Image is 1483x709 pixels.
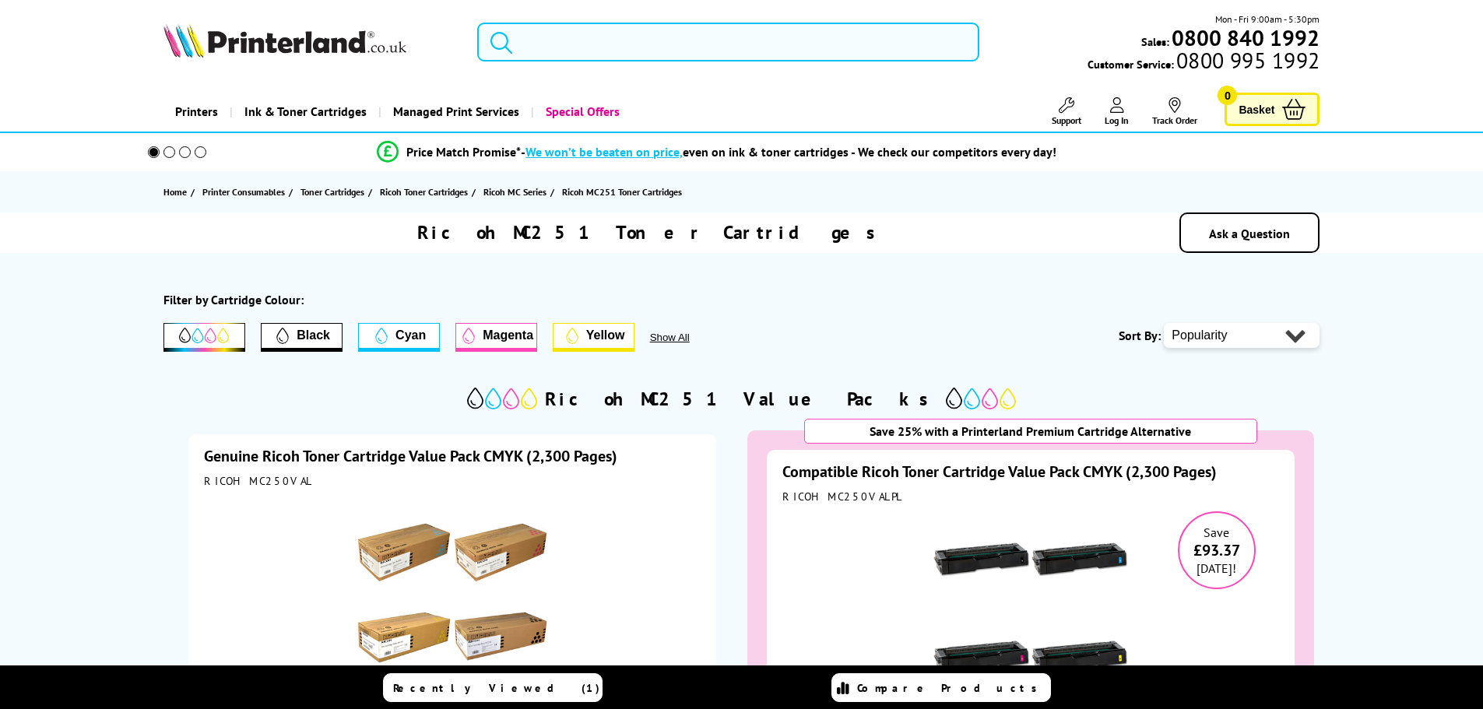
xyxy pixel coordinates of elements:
img: Compatible Ricoh Toner Cartridge Value Pack CMYK (2,300 Pages) [933,511,1128,706]
b: 0800 840 1992 [1172,23,1320,52]
span: Customer Service: [1088,53,1320,72]
span: Recently Viewed (1) [393,681,600,695]
h1: Ricoh MC251 Toner Cartridges [417,220,885,244]
span: Mon - Fri 9:00am - 5:30pm [1215,12,1320,26]
span: Support [1052,114,1081,126]
a: Support [1052,97,1081,126]
a: Track Order [1152,97,1197,126]
button: Magenta [455,323,537,352]
span: 0800 995 1992 [1174,53,1320,68]
span: Compare Products [857,681,1045,695]
a: Managed Print Services [378,92,531,132]
a: Ask a Question [1209,226,1290,241]
a: Special Offers [531,92,631,132]
a: 0800 840 1992 [1169,30,1320,45]
a: Compatible Ricoh Toner Cartridge Value Pack CMYK (2,300 Pages) [782,462,1217,482]
a: Toner Cartridges [300,184,368,200]
a: Printers [163,92,230,132]
a: Basket 0 [1225,93,1320,126]
div: - even on ink & toner cartridges - We check our competitors every day! [521,144,1056,160]
a: Compare Products [831,673,1051,702]
div: RICOHMC250VALPL [782,490,1279,504]
h2: Ricoh MC251 Value Packs [545,387,938,411]
span: Price Match Promise* [406,144,521,160]
span: Ricoh MC Series [483,184,546,200]
a: Ricoh Toner Cartridges [380,184,472,200]
button: Filter by Black [261,323,343,352]
a: Home [163,184,191,200]
span: Black [297,328,330,342]
span: Sort By: [1119,328,1161,343]
span: £93.37 [1179,540,1254,560]
span: Ricoh Toner Cartridges [380,184,468,200]
span: [DATE]! [1197,560,1236,576]
a: Recently Viewed (1) [383,673,603,702]
a: Printer Consumables [202,184,289,200]
img: Ricoh Toner Cartridge Value Pack CMYK (2,300 Pages) [355,496,550,690]
span: Ricoh MC251 Toner Cartridges [562,186,682,198]
button: Show All [650,332,732,343]
span: Printer Consumables [202,184,285,200]
span: Yellow [586,328,625,342]
img: Printerland Logo [163,23,406,58]
div: RICOHMC250VAL [204,474,701,488]
a: Genuine Ricoh Toner Cartridge Value Pack CMYK (2,300 Pages) [204,446,617,466]
span: Save [1204,525,1229,540]
span: Magenta [483,328,533,342]
span: Sales: [1141,34,1169,49]
span: Ink & Toner Cartridges [244,92,367,132]
a: Printerland Logo [163,23,459,61]
button: Yellow [553,323,634,352]
div: Save 25% with a Printerland Premium Cartridge Alternative [804,419,1257,444]
li: modal_Promise [127,139,1308,166]
span: Basket [1239,99,1274,120]
div: Filter by Cartridge Colour: [163,292,304,307]
span: Cyan [395,328,426,342]
span: 0 [1218,86,1237,105]
a: Ricoh MC Series [483,184,550,200]
span: Toner Cartridges [300,184,364,200]
span: We won’t be beaten on price, [525,144,683,160]
a: Ink & Toner Cartridges [230,92,378,132]
button: Cyan [358,323,440,352]
a: Log In [1105,97,1129,126]
span: Log In [1105,114,1129,126]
